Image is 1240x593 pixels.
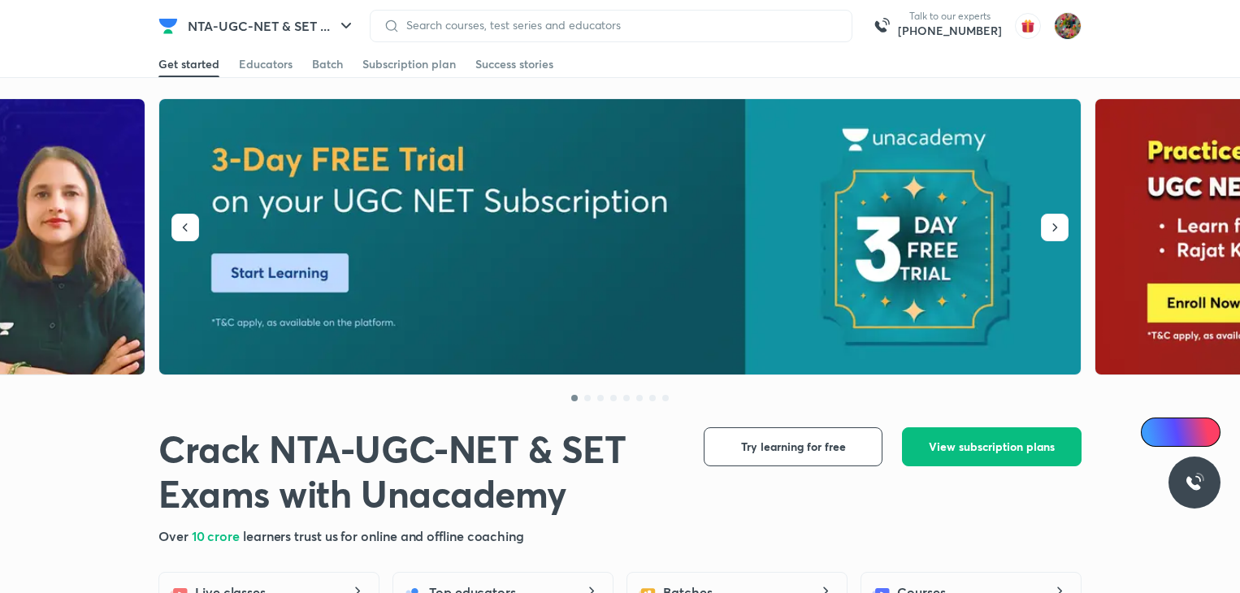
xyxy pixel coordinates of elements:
[1141,418,1220,447] a: Ai Doubts
[898,10,1002,23] p: Talk to our experts
[178,10,366,42] button: NTA-UGC-NET & SET ...
[362,51,456,77] a: Subscription plan
[158,427,678,517] h1: Crack NTA-UGC-NET & SET Exams with Unacademy
[362,56,456,72] div: Subscription plan
[1168,426,1211,439] span: Ai Doubts
[400,19,839,32] input: Search courses, test series and educators
[239,51,293,77] a: Educators
[1185,473,1204,492] img: ttu
[898,23,1002,39] a: [PHONE_NUMBER]
[1054,12,1082,40] img: Kumkum Bhamra
[192,527,243,544] span: 10 crore
[158,51,219,77] a: Get started
[243,527,524,544] span: learners trust us for online and offline coaching
[741,439,846,455] span: Try learning for free
[1015,13,1041,39] img: avatar
[312,56,343,72] div: Batch
[475,56,553,72] div: Success stories
[158,527,192,544] span: Over
[1151,426,1164,439] img: Icon
[929,439,1055,455] span: View subscription plans
[158,56,219,72] div: Get started
[239,56,293,72] div: Educators
[312,51,343,77] a: Batch
[475,51,553,77] a: Success stories
[902,427,1082,466] button: View subscription plans
[158,16,178,36] img: Company Logo
[704,427,882,466] button: Try learning for free
[865,10,898,42] img: call-us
